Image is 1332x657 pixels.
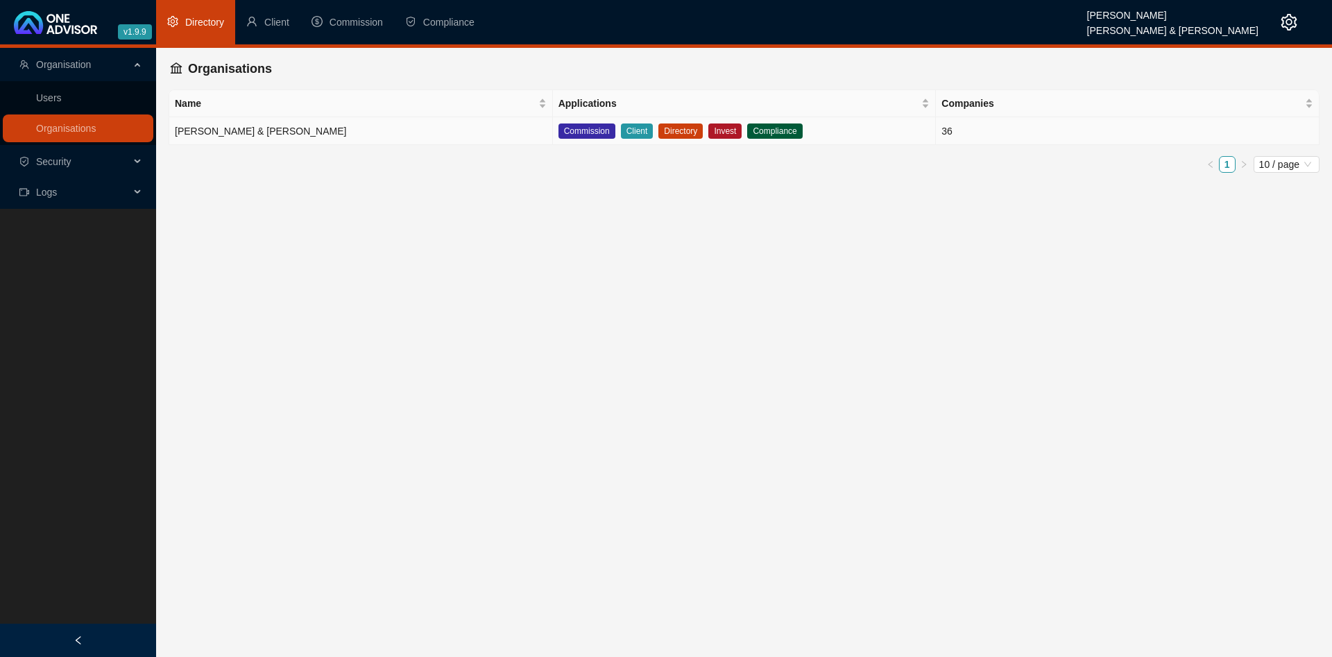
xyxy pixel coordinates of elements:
[1206,160,1215,169] span: left
[36,92,62,103] a: Users
[621,123,654,139] span: Client
[941,96,1302,111] span: Companies
[1087,3,1258,19] div: [PERSON_NAME]
[118,24,152,40] span: v1.9.9
[1281,14,1297,31] span: setting
[405,16,416,27] span: safety
[185,17,224,28] span: Directory
[1202,156,1219,173] button: left
[36,156,71,167] span: Security
[169,117,553,145] td: [PERSON_NAME] & [PERSON_NAME]
[246,16,257,27] span: user
[558,123,615,139] span: Commission
[558,96,919,111] span: Applications
[19,157,29,167] span: safety-certificate
[1254,156,1320,173] div: Page Size
[19,187,29,197] span: video-camera
[1236,156,1252,173] li: Next Page
[14,11,97,34] img: 2df55531c6924b55f21c4cf5d4484680-logo-light.svg
[311,16,323,27] span: dollar
[1219,156,1236,173] li: 1
[188,62,272,76] span: Organisations
[1236,156,1252,173] button: right
[1087,19,1258,34] div: [PERSON_NAME] & [PERSON_NAME]
[1202,156,1219,173] li: Previous Page
[936,90,1320,117] th: Companies
[330,17,383,28] span: Commission
[170,62,182,74] span: bank
[1240,160,1248,169] span: right
[74,635,83,645] span: left
[936,117,1320,145] td: 36
[175,96,536,111] span: Name
[264,17,289,28] span: Client
[1220,157,1235,172] a: 1
[747,123,802,139] span: Compliance
[708,123,742,139] span: Invest
[658,123,703,139] span: Directory
[36,187,57,198] span: Logs
[169,90,553,117] th: Name
[1259,157,1314,172] span: 10 / page
[167,16,178,27] span: setting
[36,123,96,134] a: Organisations
[36,59,91,70] span: Organisation
[19,60,29,69] span: team
[553,90,937,117] th: Applications
[423,17,475,28] span: Compliance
